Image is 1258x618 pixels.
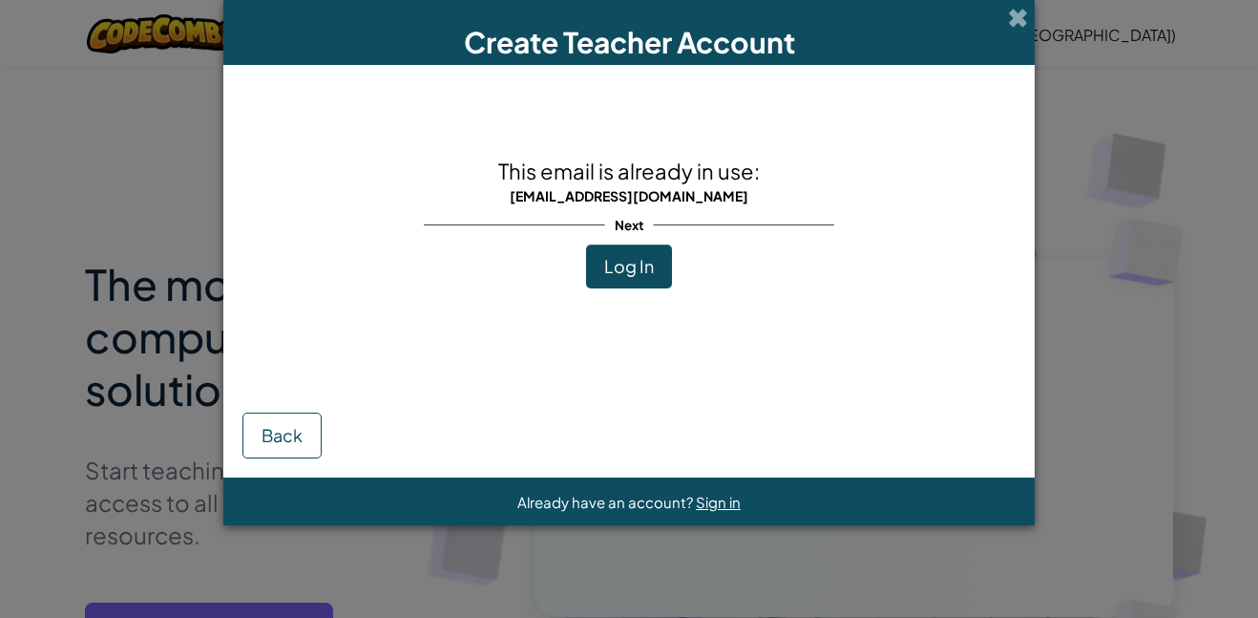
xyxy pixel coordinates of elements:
[242,413,322,458] button: Back
[696,493,741,511] a: Sign in
[586,245,672,288] button: Log In
[604,255,654,277] span: Log In
[464,24,795,60] span: Create Teacher Account
[517,493,696,511] span: Already have an account?
[262,424,303,446] span: Back
[510,187,748,204] span: [EMAIL_ADDRESS][DOMAIN_NAME]
[605,211,654,239] span: Next
[498,158,760,184] span: This email is already in use:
